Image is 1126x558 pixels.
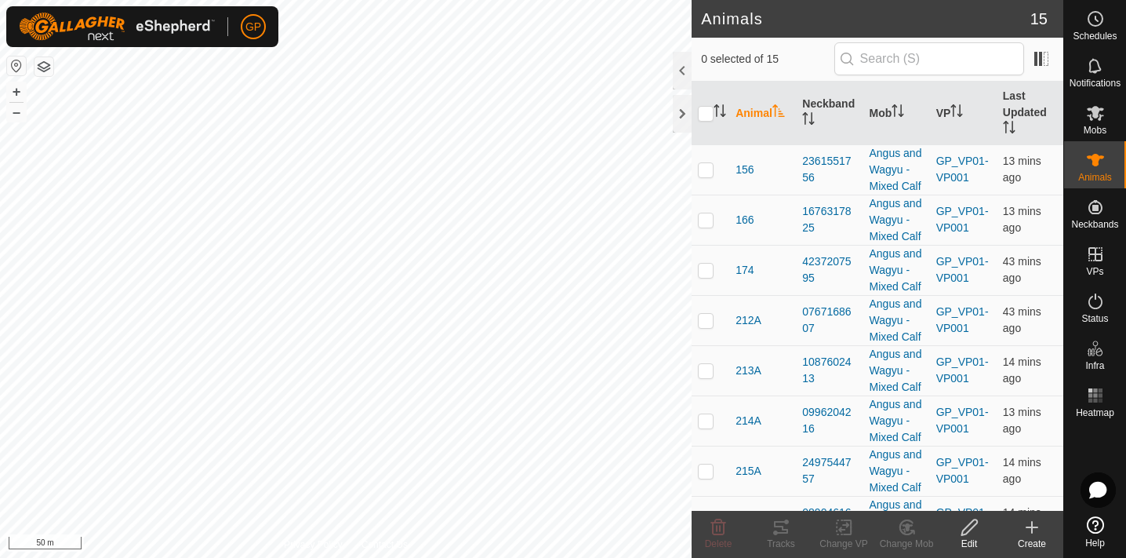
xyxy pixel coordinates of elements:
div: 1087602413 [802,354,856,387]
p-sorticon: Activate to sort [950,107,963,119]
div: 0767168607 [802,304,856,337]
a: GP_VP01-VP001 [936,406,989,435]
div: Change Mob [875,537,938,551]
span: Schedules [1073,31,1117,41]
img: Gallagher Logo [19,13,215,41]
p-sorticon: Activate to sort [1003,123,1015,136]
span: 156 [736,162,754,178]
span: Infra [1085,361,1104,370]
span: 25 Aug 2025 at 5:01 pm [1003,255,1041,284]
span: VPs [1086,267,1103,276]
span: 25 Aug 2025 at 5:31 pm [1003,406,1041,435]
div: Tracks [750,537,812,551]
button: Map Layers [35,57,53,76]
div: 1676317825 [802,203,856,236]
div: Angus and Wagyu - Mixed Calf [869,447,923,496]
div: Change VP [812,537,875,551]
span: 25 Aug 2025 at 5:31 pm [1003,155,1041,184]
div: Angus and Wagyu - Mixed Calf [869,145,923,195]
a: Privacy Policy [284,538,343,552]
div: Angus and Wagyu - Mixed Calf [869,497,923,546]
span: GP [245,19,261,35]
div: Angus and Wagyu - Mixed Calf [869,296,923,345]
p-sorticon: Activate to sort [772,107,785,119]
span: 25 Aug 2025 at 5:31 pm [1003,456,1041,485]
a: GP_VP01-VP001 [936,456,989,485]
div: Angus and Wagyu - Mixed Calf [869,195,923,245]
span: Help [1085,538,1105,548]
div: 4237207595 [802,253,856,286]
a: GP_VP01-VP001 [936,305,989,334]
button: Reset Map [7,57,26,75]
a: GP_VP01-VP001 [936,205,989,234]
span: Neckbands [1071,220,1118,229]
span: Animals [1078,173,1112,182]
div: 2497544757 [802,454,856,487]
a: Contact Us [361,538,408,552]
span: 25 Aug 2025 at 5:01 pm [1003,305,1041,334]
span: 166 [736,212,754,228]
a: GP_VP01-VP001 [936,155,989,184]
span: 214A [736,413,761,429]
p-sorticon: Activate to sort [714,107,726,119]
span: 25 Aug 2025 at 5:31 pm [1003,205,1041,234]
span: Status [1081,314,1108,323]
a: GP_VP01-VP001 [936,356,989,385]
div: Edit [938,537,1001,551]
a: GP_VP01-VP001 [936,506,989,535]
span: 25 Aug 2025 at 5:31 pm [1003,506,1041,535]
span: Delete [705,538,732,549]
div: 0890461630 [802,505,856,538]
a: GP_VP01-VP001 [936,255,989,284]
button: + [7,82,26,101]
span: 0 selected of 15 [701,51,834,67]
div: Angus and Wagyu - Mixed Calf [869,246,923,295]
span: 215A [736,463,761,480]
div: 0996204216 [802,404,856,437]
div: Create [1001,537,1063,551]
span: 174 [736,262,754,279]
input: Search (S) [834,42,1024,75]
th: Last Updated [997,82,1063,145]
h2: Animals [701,9,1030,28]
th: Neckband [796,82,863,145]
span: Notifications [1070,78,1121,88]
p-sorticon: Activate to sort [892,107,904,119]
span: Heatmap [1076,408,1114,418]
th: Mob [863,82,929,145]
th: Animal [729,82,796,145]
button: – [7,103,26,122]
span: 25 Aug 2025 at 5:31 pm [1003,356,1041,385]
div: Angus and Wagyu - Mixed Calf [869,396,923,446]
span: Mobs [1084,126,1106,135]
p-sorticon: Activate to sort [802,115,815,127]
span: 15 [1030,7,1048,31]
div: 2361551756 [802,153,856,186]
a: Help [1064,510,1126,554]
span: 213A [736,363,761,379]
span: 212A [736,312,761,329]
div: Angus and Wagyu - Mixed Calf [869,346,923,396]
th: VP [930,82,997,145]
